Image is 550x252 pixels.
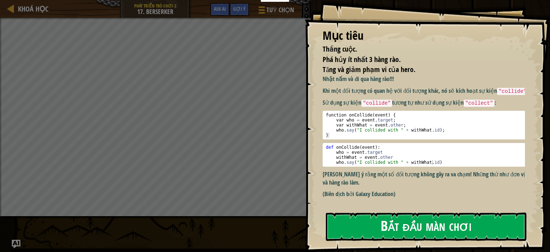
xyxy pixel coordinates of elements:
[314,44,523,54] li: Thắng cuộc.
[323,44,357,54] span: Thắng cuộc.
[253,3,298,20] button: Tuỳ chọn
[323,87,530,95] p: Khi một đối tượng có quan hệ với đối tượng khác, nó sẽ kích hoạt sự kiện .
[464,100,494,107] code: "collect"
[323,190,530,198] p: (Biên dịch bởi Galaxy Education)
[497,88,528,95] code: "collide"
[323,54,401,64] span: Phá hủy ít nhất 3 hàng rào.
[233,5,246,12] span: Gợi ý
[210,3,230,16] button: Ask AI
[361,100,392,107] code: "collide"
[314,54,523,65] li: Phá hủy ít nhất 3 hàng rào.
[323,28,525,44] div: Mục tiêu
[214,5,226,12] span: Ask AI
[266,5,294,15] span: Tuỳ chọn
[314,65,523,75] li: Tăng và giảm phạm vi của hero.
[323,170,530,187] p: [PERSON_NAME] ý rằng một số đối tượng không gây ra va chạm! Những thứ như đơn vị và hàng rào làm.
[323,75,394,83] strong: Nhặt nấm và đi qua hàng rào!!!
[14,4,48,14] a: Khoá học
[18,4,48,14] span: Khoá học
[323,99,530,107] p: Sử dụng sự kiện tương tự như sử dụng sự kiện :
[326,213,526,241] button: Bắt đầu màn chơi
[323,65,415,74] span: Tăng và giảm phạm vi của hero.
[12,240,20,248] button: Ask AI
